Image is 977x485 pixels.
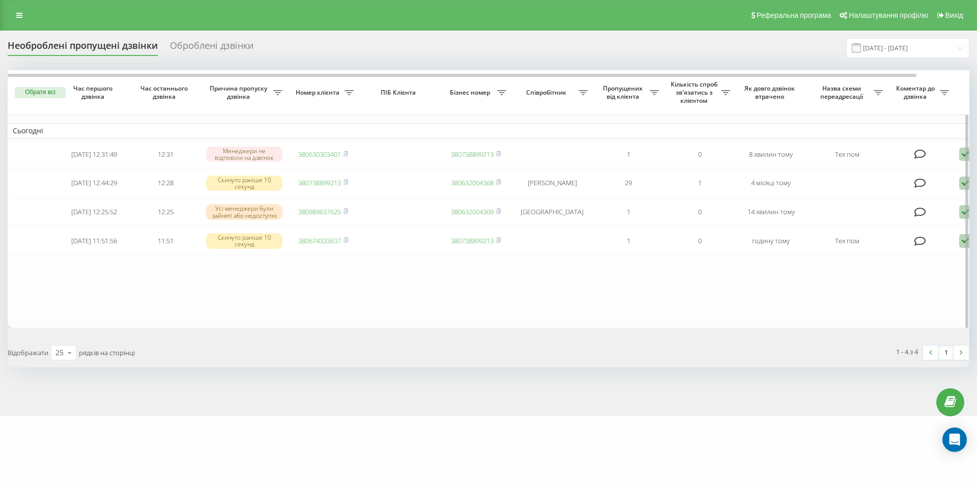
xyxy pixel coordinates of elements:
[451,150,494,159] a: 380738899213
[593,169,664,196] td: 29
[8,348,48,357] span: Відображати
[59,198,130,225] td: [DATE] 12:25:52
[598,84,650,100] span: Пропущених від клієнта
[593,198,664,225] td: 1
[451,178,494,187] a: 380632004368
[206,147,282,162] div: Менеджери не відповіли на дзвінок
[67,84,122,100] span: Час першого дзвінка
[206,176,282,191] div: Скинуто раніше 10 секунд
[445,89,497,97] span: Бізнес номер
[516,89,579,97] span: Співробітник
[812,84,874,100] span: Назва схеми переадресації
[298,236,341,245] a: 380674333637
[293,89,344,97] span: Номер клієнта
[59,141,130,168] td: [DATE] 12:31:49
[664,141,735,168] td: 0
[757,11,831,19] span: Реферальна програма
[59,227,130,254] td: [DATE] 11:51:56
[8,40,158,56] div: Необроблені пропущені дзвінки
[15,87,66,98] button: Обрати всі
[170,40,253,56] div: Оброблені дзвінки
[130,227,201,254] td: 11:51
[367,89,432,97] span: ПІБ Клієнта
[896,347,918,357] div: 1 - 4 з 4
[511,198,593,225] td: [GEOGRAPHIC_DATA]
[451,236,494,245] a: 380738899213
[130,169,201,196] td: 12:28
[511,169,593,196] td: [PERSON_NAME]
[206,204,282,219] div: Усі менеджери були зайняті або недоступні
[945,11,963,19] span: Вихід
[298,207,341,216] a: 380989637625
[743,84,798,100] span: Як довго дзвінок втрачено
[664,169,735,196] td: 1
[55,348,64,358] div: 25
[735,169,807,196] td: 4 місяці тому
[807,141,888,168] td: Тех пом
[298,178,341,187] a: 380738899213
[849,11,928,19] span: Налаштування профілю
[593,227,664,254] td: 1
[735,141,807,168] td: 8 хвилин тому
[206,84,273,100] span: Причина пропуску дзвінка
[79,348,135,357] span: рядків на сторінці
[807,227,888,254] td: Тех пом
[451,207,494,216] a: 380632004309
[298,150,341,159] a: 380630303401
[735,198,807,225] td: 14 хвилин тому
[130,141,201,168] td: 12:31
[942,427,967,452] div: Open Intercom Messenger
[938,346,954,360] a: 1
[130,198,201,225] td: 12:25
[735,227,807,254] td: годину тому
[664,198,735,225] td: 0
[893,84,940,100] span: Коментар до дзвінка
[138,84,193,100] span: Час останнього дзвінка
[664,227,735,254] td: 0
[59,169,130,196] td: [DATE] 12:44:29
[669,80,721,104] span: Кількість спроб зв'язатись з клієнтом
[206,233,282,248] div: Скинуто раніше 10 секунд
[593,141,664,168] td: 1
